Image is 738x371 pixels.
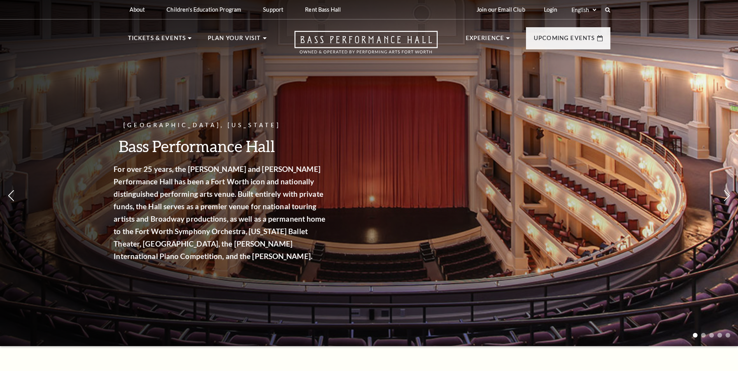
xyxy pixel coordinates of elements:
[263,6,283,13] p: Support
[305,6,341,13] p: Rent Bass Hall
[125,164,337,261] strong: For over 25 years, the [PERSON_NAME] and [PERSON_NAME] Performance Hall has been a Fort Worth ico...
[570,6,598,14] select: Select:
[125,121,339,130] p: [GEOGRAPHIC_DATA], [US_STATE]
[167,6,241,13] p: Children's Education Program
[130,6,145,13] p: About
[534,33,595,47] p: Upcoming Events
[125,136,339,156] h3: Bass Performance Hall
[208,33,261,47] p: Plan Your Visit
[128,33,186,47] p: Tickets & Events
[466,33,505,47] p: Experience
